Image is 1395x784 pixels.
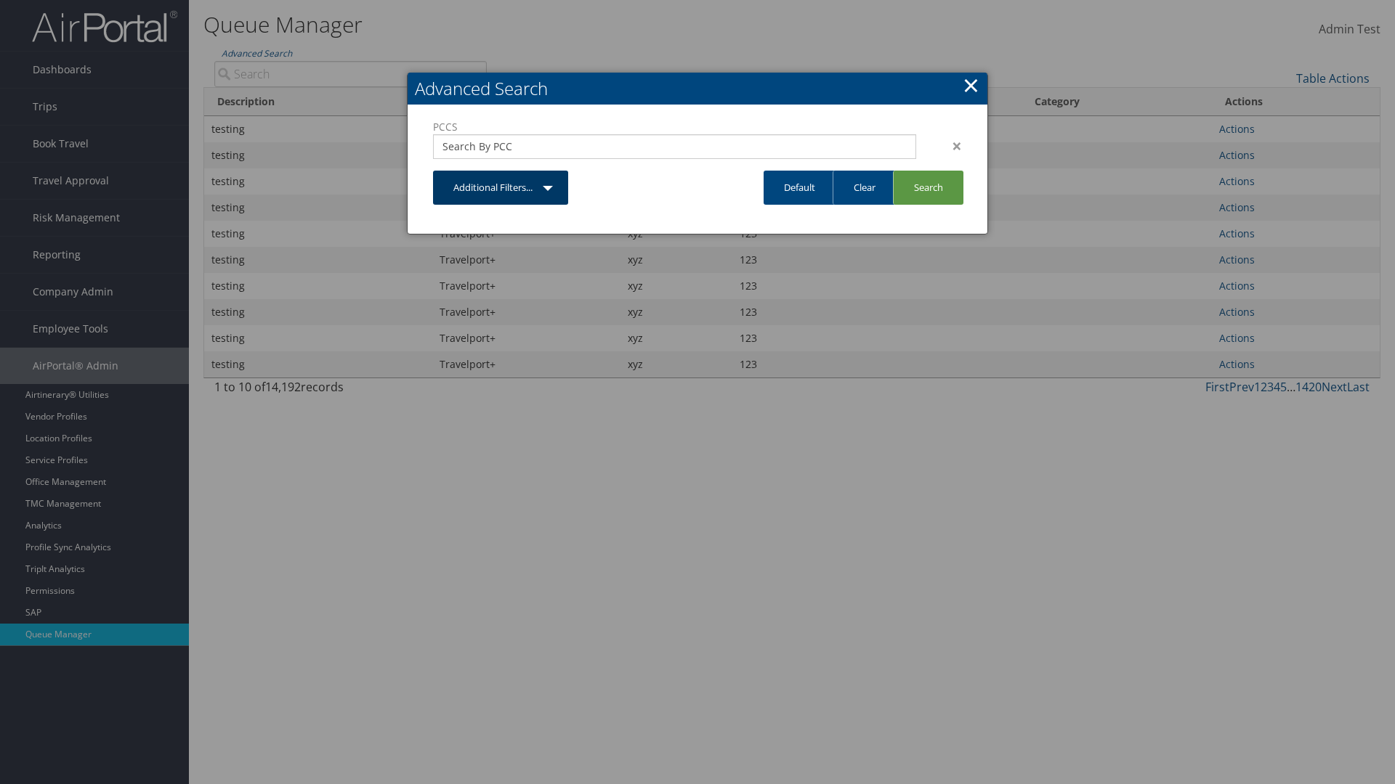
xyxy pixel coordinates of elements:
h2: Advanced Search [408,73,987,105]
div: × [927,137,973,155]
label: PCCS [433,120,916,134]
a: Close [963,70,979,99]
a: Additional Filters... [433,171,568,205]
a: Default [764,171,836,205]
a: Search [893,171,963,205]
a: Clear [833,171,896,205]
input: Search By PCC [442,139,906,154]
